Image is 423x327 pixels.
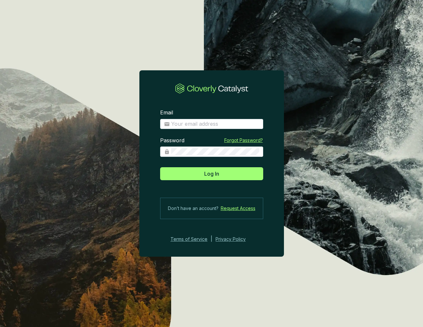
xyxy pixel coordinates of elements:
input: Password [171,148,259,155]
span: Don’t have an account? [168,204,218,212]
a: Request Access [221,204,255,212]
button: Log In [160,167,263,180]
a: Forgot Password? [224,137,263,144]
input: Email [171,121,259,128]
div: | [211,235,212,243]
a: Privacy Policy [216,235,254,243]
label: Password [160,137,184,144]
span: Log In [204,170,219,178]
label: Email [160,109,173,116]
a: Terms of Service [169,235,207,243]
